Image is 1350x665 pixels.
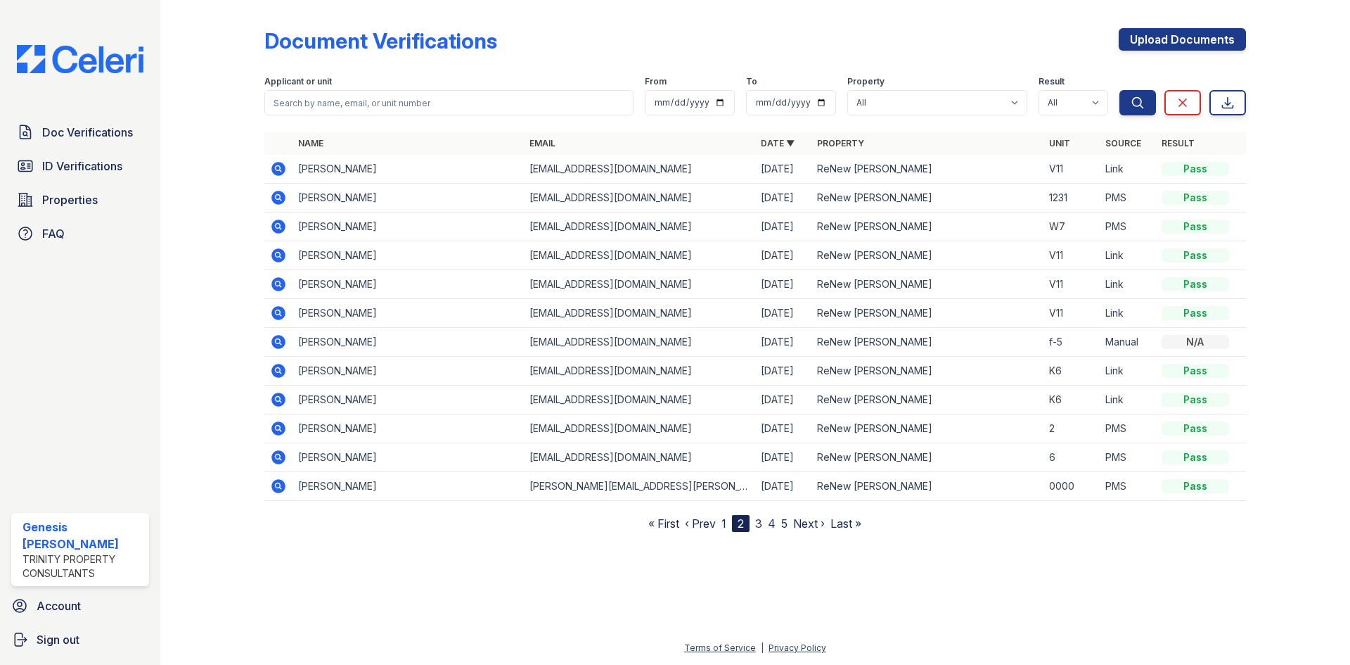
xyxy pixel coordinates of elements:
[1100,443,1156,472] td: PMS
[524,414,755,443] td: [EMAIL_ADDRESS][DOMAIN_NAME]
[1043,472,1100,501] td: 0000
[1162,479,1229,493] div: Pass
[755,270,811,299] td: [DATE]
[811,184,1043,213] td: ReNew [PERSON_NAME]
[524,357,755,386] td: [EMAIL_ADDRESS][DOMAIN_NAME]
[1162,220,1229,234] div: Pass
[292,270,524,299] td: [PERSON_NAME]
[1162,248,1229,262] div: Pass
[42,124,133,141] span: Doc Verifications
[292,213,524,241] td: [PERSON_NAME]
[755,184,811,213] td: [DATE]
[1162,364,1229,378] div: Pass
[1100,299,1156,328] td: Link
[524,241,755,270] td: [EMAIL_ADDRESS][DOMAIN_NAME]
[1100,472,1156,501] td: PMS
[648,517,679,531] a: « First
[685,517,716,531] a: ‹ Prev
[1100,386,1156,414] td: Link
[264,90,634,115] input: Search by name, email, or unit number
[42,158,122,175] span: ID Verifications
[811,357,1043,386] td: ReNew [PERSON_NAME]
[1049,138,1070,148] a: Unit
[1043,443,1100,472] td: 6
[524,155,755,184] td: [EMAIL_ADDRESS][DOMAIN_NAME]
[755,386,811,414] td: [DATE]
[529,138,555,148] a: Email
[292,357,524,386] td: [PERSON_NAME]
[292,155,524,184] td: [PERSON_NAME]
[811,241,1043,270] td: ReNew [PERSON_NAME]
[22,552,143,581] div: Trinity Property Consultants
[1100,357,1156,386] td: Link
[524,386,755,414] td: [EMAIL_ADDRESS][DOMAIN_NAME]
[755,213,811,241] td: [DATE]
[1162,422,1229,436] div: Pass
[1162,393,1229,407] div: Pass
[42,191,98,208] span: Properties
[684,642,756,653] a: Terms of Service
[37,631,79,648] span: Sign out
[781,517,787,531] a: 5
[292,386,524,414] td: [PERSON_NAME]
[292,472,524,501] td: [PERSON_NAME]
[264,76,332,87] label: Applicant or unit
[811,414,1043,443] td: ReNew [PERSON_NAME]
[1043,299,1100,328] td: V11
[524,184,755,213] td: [EMAIL_ADDRESS][DOMAIN_NAME]
[1162,335,1229,349] div: N/A
[847,76,885,87] label: Property
[732,515,750,532] div: 2
[755,517,762,531] a: 3
[37,597,81,614] span: Account
[1039,76,1065,87] label: Result
[1162,162,1229,176] div: Pass
[1043,357,1100,386] td: K6
[761,138,795,148] a: Date ▼
[11,118,149,146] a: Doc Verifications
[811,443,1043,472] td: ReNew [PERSON_NAME]
[1100,155,1156,184] td: Link
[746,76,757,87] label: To
[11,220,149,248] a: FAQ
[292,184,524,213] td: [PERSON_NAME]
[1162,306,1229,320] div: Pass
[1043,213,1100,241] td: W7
[811,213,1043,241] td: ReNew [PERSON_NAME]
[22,519,143,552] div: Genesis [PERSON_NAME]
[524,443,755,472] td: [EMAIL_ADDRESS][DOMAIN_NAME]
[1100,328,1156,357] td: Manual
[264,28,497,53] div: Document Verifications
[292,241,524,270] td: [PERSON_NAME]
[1043,155,1100,184] td: V11
[1043,184,1100,213] td: 1231
[817,138,864,148] a: Property
[524,299,755,328] td: [EMAIL_ADDRESS][DOMAIN_NAME]
[1162,277,1229,291] div: Pass
[1043,270,1100,299] td: V11
[755,328,811,357] td: [DATE]
[793,517,825,531] a: Next ›
[755,443,811,472] td: [DATE]
[811,386,1043,414] td: ReNew [PERSON_NAME]
[755,414,811,443] td: [DATE]
[292,328,524,357] td: [PERSON_NAME]
[6,45,155,73] img: CE_Logo_Blue-a8612792a0a2168367f1c8372b55b34899dd931a85d93a1a3d3e32e68fde9ad4.png
[811,155,1043,184] td: ReNew [PERSON_NAME]
[524,213,755,241] td: [EMAIL_ADDRESS][DOMAIN_NAME]
[830,517,861,531] a: Last »
[1105,138,1141,148] a: Source
[6,626,155,654] button: Sign out
[755,472,811,501] td: [DATE]
[1119,28,1246,51] a: Upload Documents
[761,642,764,653] div: |
[6,592,155,620] a: Account
[292,443,524,472] td: [PERSON_NAME]
[524,472,755,501] td: [PERSON_NAME][EMAIL_ADDRESS][PERSON_NAME][DOMAIN_NAME]
[292,299,524,328] td: [PERSON_NAME]
[292,414,524,443] td: [PERSON_NAME]
[11,186,149,214] a: Properties
[645,76,667,87] label: From
[1043,414,1100,443] td: 2
[11,152,149,180] a: ID Verifications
